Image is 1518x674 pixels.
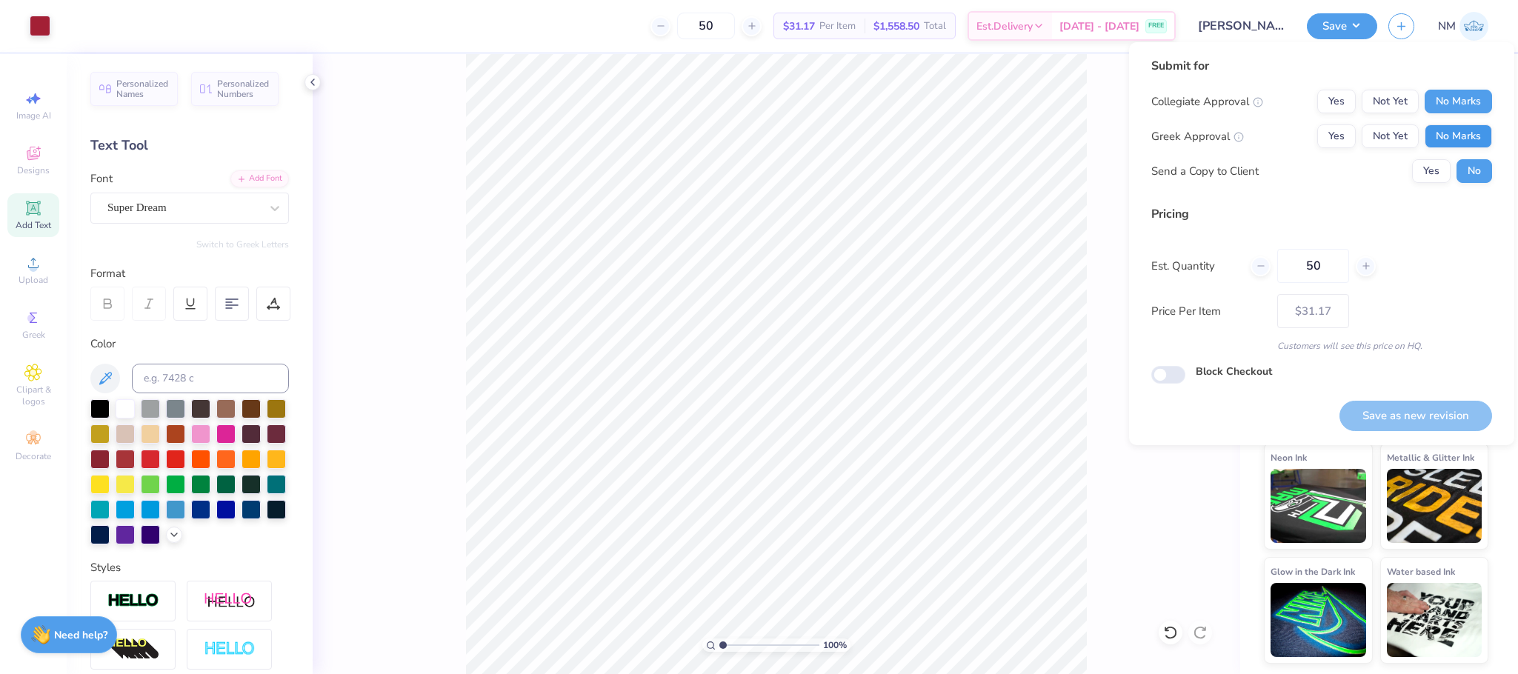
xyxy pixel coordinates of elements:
[90,170,113,187] label: Font
[217,79,270,99] span: Personalized Numbers
[1151,258,1239,275] label: Est. Quantity
[1151,339,1492,353] div: Customers will see this price on HQ.
[1307,13,1377,39] button: Save
[976,19,1033,34] span: Est. Delivery
[783,19,815,34] span: $31.17
[1151,205,1492,223] div: Pricing
[90,336,289,353] div: Color
[1362,90,1419,113] button: Not Yet
[819,19,856,34] span: Per Item
[1457,159,1492,183] button: No
[1459,12,1488,41] img: Naina Mehta
[54,628,107,642] strong: Need help?
[230,170,289,187] div: Add Font
[924,19,946,34] span: Total
[16,450,51,462] span: Decorate
[196,238,289,250] button: Switch to Greek Letters
[107,638,159,661] img: 3d Illusion
[1412,159,1451,183] button: Yes
[1438,18,1456,35] span: NM
[16,219,51,231] span: Add Text
[1271,469,1366,543] img: Neon Ink
[1387,583,1482,657] img: Water based Ink
[90,136,289,156] div: Text Tool
[22,329,45,341] span: Greek
[1317,124,1356,148] button: Yes
[1438,12,1488,41] a: NM
[1187,11,1296,41] input: Untitled Design
[16,110,51,121] span: Image AI
[107,593,159,610] img: Stroke
[873,19,919,34] span: $1,558.50
[1271,564,1355,579] span: Glow in the Dark Ink
[1196,364,1272,379] label: Block Checkout
[1387,469,1482,543] img: Metallic & Glitter Ink
[1387,564,1455,579] span: Water based Ink
[1148,21,1164,31] span: FREE
[1362,124,1419,148] button: Not Yet
[1271,450,1307,465] span: Neon Ink
[19,274,48,286] span: Upload
[1277,249,1349,283] input: – –
[90,265,290,282] div: Format
[116,79,169,99] span: Personalized Names
[132,364,289,393] input: e.g. 7428 c
[1151,128,1244,145] div: Greek Approval
[1271,583,1366,657] img: Glow in the Dark Ink
[1425,124,1492,148] button: No Marks
[1387,450,1474,465] span: Metallic & Glitter Ink
[7,384,59,407] span: Clipart & logos
[204,641,256,658] img: Negative Space
[677,13,735,39] input: – –
[1059,19,1139,34] span: [DATE] - [DATE]
[1151,57,1492,75] div: Submit for
[90,559,289,576] div: Styles
[1425,90,1492,113] button: No Marks
[17,164,50,176] span: Designs
[1151,163,1259,180] div: Send a Copy to Client
[1151,93,1263,110] div: Collegiate Approval
[1317,90,1356,113] button: Yes
[1151,303,1266,320] label: Price Per Item
[204,592,256,610] img: Shadow
[823,638,847,652] span: 100 %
